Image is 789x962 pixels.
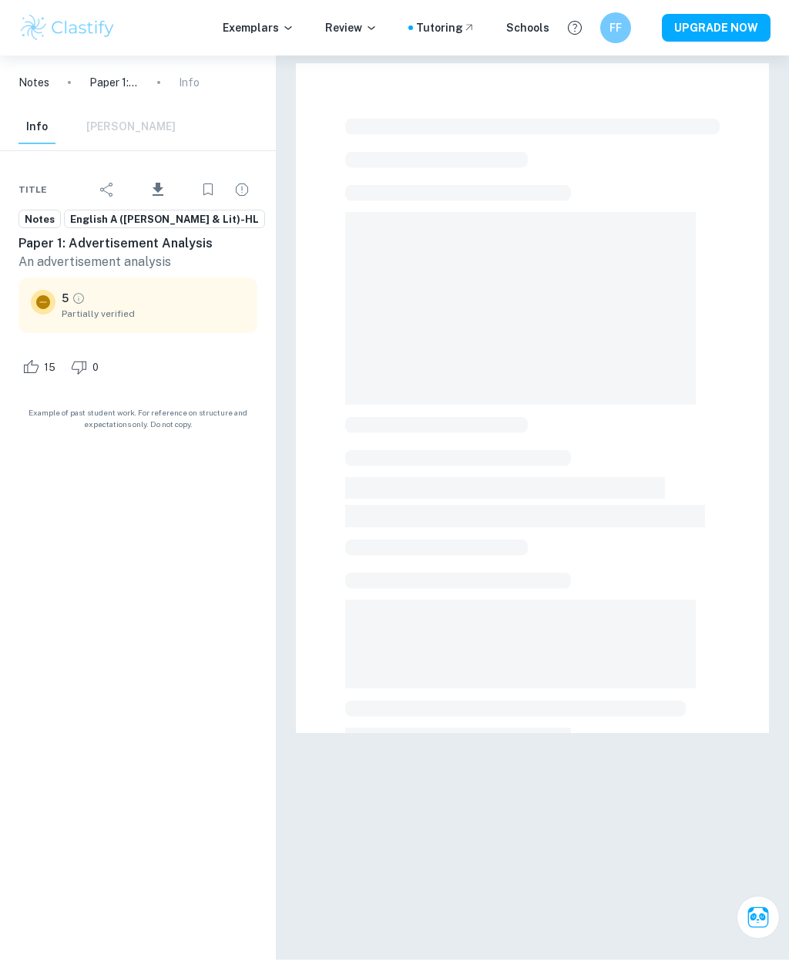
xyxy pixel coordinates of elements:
button: UPGRADE NOW [662,14,771,42]
h6: FF [607,19,625,36]
button: Ask Clai [737,896,780,939]
span: Notes [19,212,60,227]
span: English A ([PERSON_NAME] & Lit)-HL [65,212,264,227]
span: 15 [35,360,64,375]
div: Report issue [227,174,257,205]
h6: Paper 1: Advertisement Analysis [18,234,257,253]
p: Exemplars [223,19,294,36]
span: 0 [84,360,107,375]
button: FF [600,12,631,43]
p: An advertisement analysis [18,253,257,271]
button: Info [18,110,55,144]
span: Partially verified [62,307,245,321]
div: Like [18,355,64,379]
a: Grade partially verified [72,291,86,305]
a: Notes [18,74,49,91]
div: Dislike [67,355,107,379]
a: Tutoring [416,19,475,36]
div: Bookmark [193,174,223,205]
span: Title [18,183,47,197]
a: English A ([PERSON_NAME] & Lit)-HL [64,210,265,229]
p: Review [325,19,378,36]
div: Download [126,170,190,210]
a: Schools [506,19,549,36]
p: Info [179,74,200,91]
p: 5 [62,290,69,307]
span: Example of past student work. For reference on structure and expectations only. Do not copy. [18,407,257,430]
a: Notes [18,210,61,229]
img: Clastify logo [18,12,116,43]
p: Paper 1: Advertisement Analysis [89,74,139,91]
button: Help and Feedback [562,15,588,41]
div: Share [92,174,123,205]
